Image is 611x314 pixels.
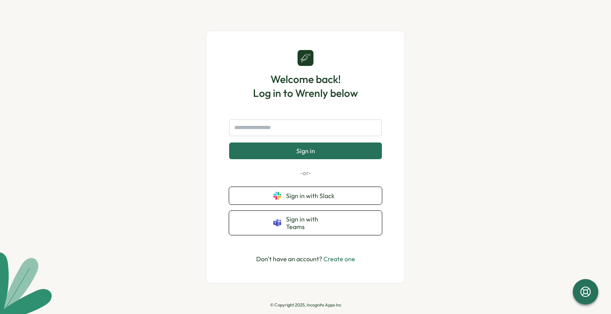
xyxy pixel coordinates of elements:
[296,147,315,154] span: Sign in
[229,169,382,177] p: -or-
[229,143,382,159] button: Sign in
[256,254,355,264] p: Don't have an account?
[323,255,355,263] a: Create one
[229,187,382,204] button: Sign in with Slack
[286,216,338,230] span: Sign in with Teams
[253,72,358,100] h1: Welcome back! Log in to Wrenly below
[270,302,341,308] p: © Copyright 2025, Incognito Apps Inc
[229,211,382,235] button: Sign in with Teams
[286,192,338,199] span: Sign in with Slack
